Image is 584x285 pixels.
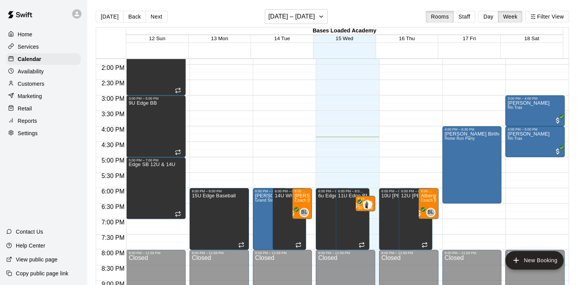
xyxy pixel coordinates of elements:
span: Recurring event [175,211,181,217]
div: 6:00 PM – 7:00 PM [421,189,436,193]
span: Recurring event [359,242,365,248]
div: 3:00 PM – 4:00 PM [508,97,562,100]
div: 6:00 PM – 8:00 PM: 14U Whiteley BB [273,188,306,250]
span: Recurring event [238,242,244,248]
button: 15 Wed [335,36,353,41]
button: 12 Sun [149,36,165,41]
button: Week [498,11,522,22]
p: Retail [18,105,32,112]
a: Customers [6,78,81,90]
div: 8:00 PM – 11:59 PM [255,251,310,255]
div: 6:00 PM – 8:00 PM [192,189,247,193]
a: Retail [6,103,81,114]
span: Recurring event [175,149,181,155]
p: Customers [18,80,44,88]
div: 5:00 PM – 7:00 PM: Edge SB 12U & 14U [126,157,186,219]
div: 6:00 PM – 7:00 PM [295,189,310,193]
span: 2:30 PM [100,80,127,87]
div: 5:00 PM – 7:00 PM [129,158,183,162]
span: 8:00 PM [100,250,127,256]
div: 8:00 PM – 11:59 PM [445,251,499,255]
div: Brent Leffingwell [426,208,435,217]
div: 6:00 PM – 8:00 PM: 10U Henson SB [379,188,413,250]
div: 8:00 PM – 11:59 PM [381,251,436,255]
button: [DATE] – [DATE] [265,9,328,24]
div: 6:00 PM – 8:00 PM [338,189,367,193]
div: 4:00 PM – 5:00 PM: Steven Gustin [505,126,565,157]
span: BL [428,209,433,216]
span: All customers have paid [415,209,423,217]
button: Filter View [525,11,569,22]
a: Services [6,41,81,53]
span: All customers have paid [554,148,562,155]
button: Next [146,11,167,22]
div: 6:00 PM – 8:00 PM: 6u Edge SB [316,188,349,250]
a: Calendar [6,53,81,65]
span: 5:00 PM [100,157,127,164]
p: Settings [18,129,38,137]
p: Help Center [16,242,45,249]
span: 6:30 PM [100,204,127,210]
a: Settings [6,127,81,139]
div: 6:00 PM – 8:00 PM [381,189,410,193]
div: 6:00 PM – 7:00 PM: Albergucci [418,188,438,219]
p: Calendar [18,55,41,63]
p: Copy public page link [16,270,68,277]
div: 4:00 PM – 6:30 PM [445,127,499,131]
span: Recurring event [421,242,428,248]
span: 7:00 PM [100,219,127,226]
div: 6:00 PM – 8:00 PM [255,189,284,193]
div: 8:00 PM – 11:59 PM [192,251,247,255]
button: 18 Sat [524,36,539,41]
div: 6:15 PM – 6:45 PM: Richlynn Rowlette [355,196,375,211]
div: Payton Allred [363,200,372,209]
a: Availability [6,66,81,77]
div: 6:00 PM – 7:00 PM: Logan Leija [292,188,312,219]
div: 6:00 PM – 8:00 PM [401,189,430,193]
button: 13 Mon [211,36,228,41]
span: Coach [PERSON_NAME] 1 Hour Baseball Lesson [295,198,386,202]
button: Day [478,11,498,22]
span: Home Run Party [445,136,475,141]
span: BL [301,209,307,216]
span: 14 Tue [274,36,290,41]
span: 4:30 PM [100,142,127,148]
span: Recurring event [295,242,301,248]
span: Coach [PERSON_NAME] 1 Hour Baseball Lesson [421,198,512,202]
span: 16 Thu [399,36,415,41]
div: 6:00 PM – 8:00 PM: Jare Smith [253,188,286,250]
div: 3:00 PM – 5:00 PM: 9U Edge BB [126,95,186,157]
a: Reports [6,115,81,127]
div: 6:00 PM – 8:00 PM: 11U Edge BB [336,188,369,250]
div: Brent Leffingwell [300,208,309,217]
div: Marketing [6,90,81,102]
img: Payton Allred [364,201,371,209]
button: add [505,251,564,270]
span: All customers have paid [352,202,360,209]
div: Bases Loaded Academy [126,27,563,35]
span: Hit-Trax [508,105,522,110]
span: 8:30 PM [100,265,127,272]
span: 17 Fri [463,36,476,41]
span: All customers have paid [289,209,296,217]
div: Home [6,29,81,40]
div: 6:00 PM – 8:00 PM [275,189,304,193]
span: 4:00 PM [100,126,127,133]
p: Contact Us [16,228,43,236]
p: Services [18,43,39,51]
span: Grand Slam Birthday Party (Includes Hit-Trax) [255,198,340,202]
p: Availability [18,68,44,75]
span: All customers have paid [554,117,562,124]
div: 8:00 PM – 11:59 PM [318,251,373,255]
span: 3:00 PM [100,95,127,102]
h6: [DATE] – [DATE] [268,11,315,22]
